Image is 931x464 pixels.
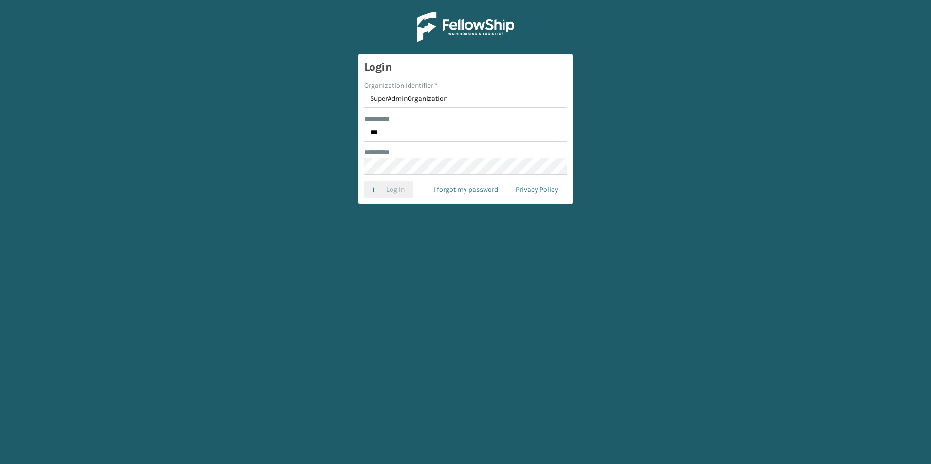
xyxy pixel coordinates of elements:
a: I forgot my password [425,181,507,198]
a: Privacy Policy [507,181,567,198]
h3: Login [364,60,567,74]
img: Logo [417,12,514,42]
label: Organization Identifier [364,80,438,90]
button: Log In [364,181,413,198]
